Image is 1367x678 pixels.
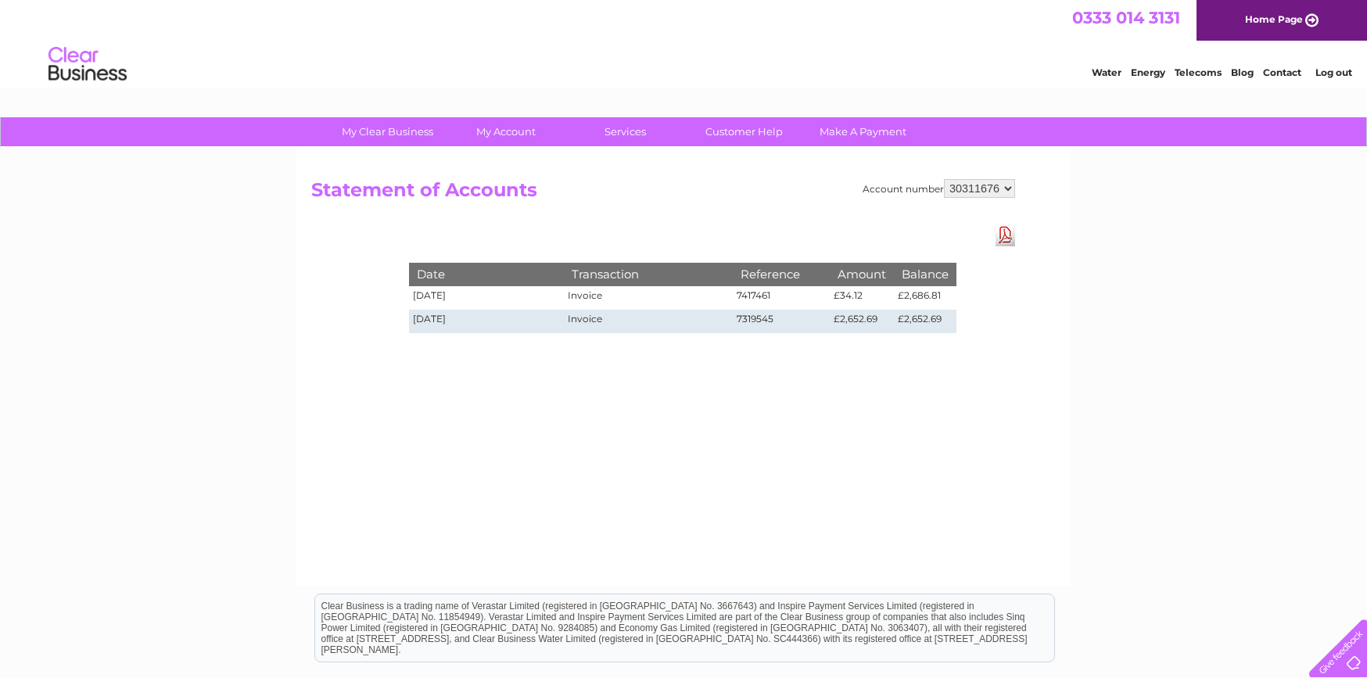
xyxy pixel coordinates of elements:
a: My Account [442,117,571,146]
a: Telecoms [1175,66,1222,78]
td: £2,652.69 [830,310,894,333]
a: 0333 014 3131 [1072,8,1180,27]
td: 7319545 [733,310,830,333]
th: Balance [894,263,956,285]
td: £2,652.69 [894,310,956,333]
a: Make A Payment [798,117,927,146]
h2: Statement of Accounts [311,179,1015,209]
a: Contact [1263,66,1301,78]
th: Transaction [564,263,733,285]
div: Clear Business is a trading name of Verastar Limited (registered in [GEOGRAPHIC_DATA] No. 3667643... [315,9,1054,76]
td: Invoice [564,310,733,333]
a: Log out [1315,66,1352,78]
th: Reference [733,263,830,285]
th: Date [409,263,564,285]
th: Amount [830,263,894,285]
a: Water [1092,66,1121,78]
td: £34.12 [830,286,894,310]
td: 7417461 [733,286,830,310]
td: [DATE] [409,310,564,333]
a: Blog [1231,66,1254,78]
div: Account number [863,179,1015,198]
td: [DATE] [409,286,564,310]
a: Energy [1131,66,1165,78]
td: £2,686.81 [894,286,956,310]
td: Invoice [564,286,733,310]
a: Services [561,117,690,146]
a: My Clear Business [323,117,452,146]
a: Download Pdf [996,224,1015,246]
a: Customer Help [680,117,809,146]
img: logo.png [48,41,127,88]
